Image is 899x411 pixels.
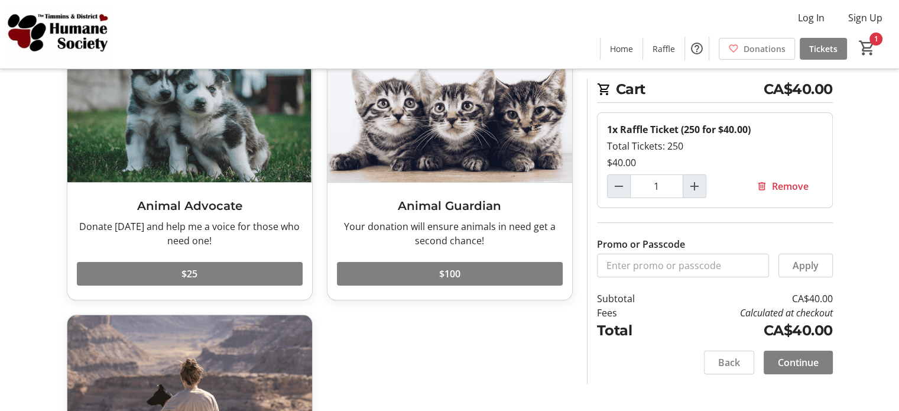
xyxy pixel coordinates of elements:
button: $100 [337,262,563,286]
button: Apply [778,254,833,277]
td: Total [597,320,666,341]
span: Apply [793,258,819,273]
td: CA$40.00 [665,320,832,341]
button: Back [704,351,754,374]
div: Your donation will ensure animals in need get a second chance! [337,219,563,248]
div: Total Tickets: 250 [607,139,823,153]
h3: Animal Advocate [77,197,303,215]
td: Subtotal [597,292,666,306]
span: Sign Up [848,11,882,25]
button: Continue [764,351,833,374]
span: Raffle [653,43,675,55]
td: Fees [597,306,666,320]
a: Raffle [643,38,684,60]
button: Decrement by one [608,175,630,198]
a: Donations [719,38,795,60]
label: Promo or Passcode [597,237,685,251]
h2: Cart [597,79,833,103]
span: Continue [778,355,819,370]
img: Timmins and District Humane Society's Logo [7,5,112,64]
h3: Animal Guardian [337,197,563,215]
img: Animal Advocate [67,44,312,182]
div: Donate [DATE] and help me a voice for those who need one! [77,219,303,248]
td: Calculated at checkout [665,306,832,320]
button: Sign Up [839,8,892,27]
div: $40.00 [607,156,823,170]
a: Home [601,38,642,60]
input: Enter promo or passcode [597,254,769,277]
button: Increment by one [683,175,706,198]
a: Tickets [800,38,847,60]
input: Raffle Ticket (250 for $40.00) Quantity [630,174,683,198]
img: Animal Guardian [327,44,572,182]
span: Log In [798,11,825,25]
button: Help [685,37,709,60]
span: Home [610,43,633,55]
span: Remove [772,179,809,193]
div: 1x Raffle Ticket (250 for $40.00) [607,122,823,137]
span: Donations [744,43,786,55]
td: CA$40.00 [665,292,832,306]
span: $25 [181,267,197,281]
span: Back [718,355,740,370]
button: Remove [742,174,823,198]
button: $25 [77,262,303,286]
button: Log In [788,8,834,27]
span: Tickets [809,43,838,55]
span: CA$40.00 [764,79,833,100]
button: Cart [856,37,878,59]
span: $100 [439,267,460,281]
